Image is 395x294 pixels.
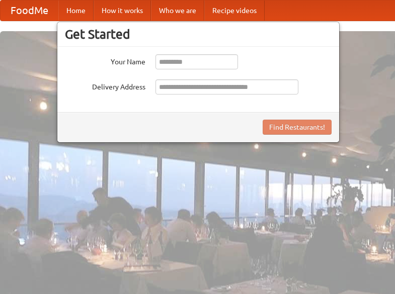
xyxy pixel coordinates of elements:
[94,1,151,21] a: How it works
[204,1,265,21] a: Recipe videos
[65,27,332,42] h3: Get Started
[263,120,332,135] button: Find Restaurants!
[65,54,145,67] label: Your Name
[1,1,58,21] a: FoodMe
[65,79,145,92] label: Delivery Address
[58,1,94,21] a: Home
[151,1,204,21] a: Who we are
